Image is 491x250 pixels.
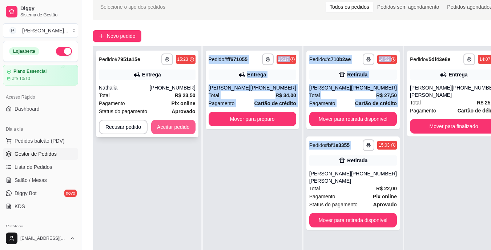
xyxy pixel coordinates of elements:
div: Entrega [448,71,467,78]
div: 15:23 [177,56,188,62]
strong: # bf1e3355 [325,142,350,148]
a: DiggySistema de Gestão [3,3,78,20]
strong: R$ 27,50 [376,92,397,98]
button: Mover para retirada disponível [309,213,397,227]
strong: Cartão de crédito [254,100,296,106]
span: Novo pedido [107,32,136,40]
a: Diggy Botnovo [3,187,78,199]
span: Pedidos balcão (PDV) [15,137,65,144]
div: [PERSON_NAME] ... [22,27,68,34]
div: Acesso Rápido [3,91,78,103]
span: Pagamento [410,107,436,115]
div: Catálogo [3,221,78,233]
span: Pedido [309,56,325,62]
span: Selecione o tipo dos pedidos [100,3,165,11]
strong: aprovado [172,108,195,114]
button: Mover para preparo [209,112,296,126]
span: Pagamento [209,99,235,107]
span: P [9,27,16,34]
a: KDS [3,201,78,212]
span: Pedido [410,56,426,62]
strong: aprovado [373,202,397,207]
button: Recusar pedido [99,120,148,134]
span: KDS [15,203,25,210]
span: Status do pagamento [309,201,358,209]
div: [PHONE_NUMBER] [150,84,196,91]
span: [EMAIL_ADDRESS][DOMAIN_NAME] [20,235,67,241]
a: Plano Essencialaté 10/10 [3,65,78,86]
article: Plano Essencial [13,69,47,74]
span: plus [99,33,104,39]
span: Lista de Pedidos [15,163,52,171]
strong: R$ 23,50 [175,92,196,98]
strong: # 5df43e8e [426,56,451,62]
span: Total [309,91,320,99]
strong: Pix online [373,194,397,199]
div: 15:03 [379,142,390,148]
a: Lista de Pedidos [3,161,78,173]
div: Todos os pedidos [326,2,373,12]
strong: R$ 22,00 [376,186,397,191]
a: Dashboard [3,103,78,115]
strong: Cartão de crédito [355,100,397,106]
div: [PERSON_NAME] [309,84,351,91]
span: Total [99,91,110,99]
span: Pedido [99,56,115,62]
span: Pedido [309,142,325,148]
div: Dia a dia [3,123,78,135]
article: até 10/10 [12,76,30,82]
span: Sistema de Gestão [20,12,75,18]
button: Pedidos balcão (PDV) [3,135,78,147]
span: Pagamento [99,99,125,107]
span: Pedido [209,56,225,62]
strong: # 7951a15e [115,56,140,62]
strong: # ff671055 [224,56,247,62]
div: [PHONE_NUMBER] [351,84,397,91]
button: Alterar Status [56,47,72,56]
strong: R$ 34,00 [275,92,296,98]
div: 15:17 [278,56,289,62]
span: Diggy Bot [15,190,37,197]
button: Mover para retirada disponível [309,112,397,126]
div: [PHONE_NUMBER] [351,170,397,184]
div: Loja aberta [9,47,39,55]
span: Total [209,91,220,99]
div: 14:07 [479,56,490,62]
strong: # c710b2ae [325,56,351,62]
span: Pagamento [309,99,335,107]
div: Pedidos sem agendamento [373,2,443,12]
button: Select a team [3,23,78,38]
span: Gestor de Pedidos [15,150,57,158]
div: [PERSON_NAME] [PERSON_NAME] [410,84,452,99]
div: [PERSON_NAME] [PERSON_NAME] [309,170,351,184]
span: Dashboard [15,105,40,112]
span: Total [410,99,421,107]
div: Nathalia [99,84,150,91]
div: 14:52 [379,56,390,62]
button: [EMAIL_ADDRESS][DOMAIN_NAME] [3,230,78,247]
span: Salão / Mesas [15,176,47,184]
div: [PERSON_NAME] [209,84,250,91]
a: Gestor de Pedidos [3,148,78,160]
span: Total [309,184,320,193]
a: Salão / Mesas [3,174,78,186]
span: Status do pagamento [99,107,147,115]
div: Entrega [247,71,266,78]
strong: Pix online [171,100,195,106]
div: Entrega [142,71,161,78]
div: Retirada [347,157,367,164]
button: Novo pedido [93,30,141,42]
div: Retirada [347,71,367,78]
div: [PHONE_NUMBER] [250,84,296,91]
button: Aceitar pedido [151,120,196,134]
span: Pagamento [309,193,335,201]
span: Diggy [20,5,75,12]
